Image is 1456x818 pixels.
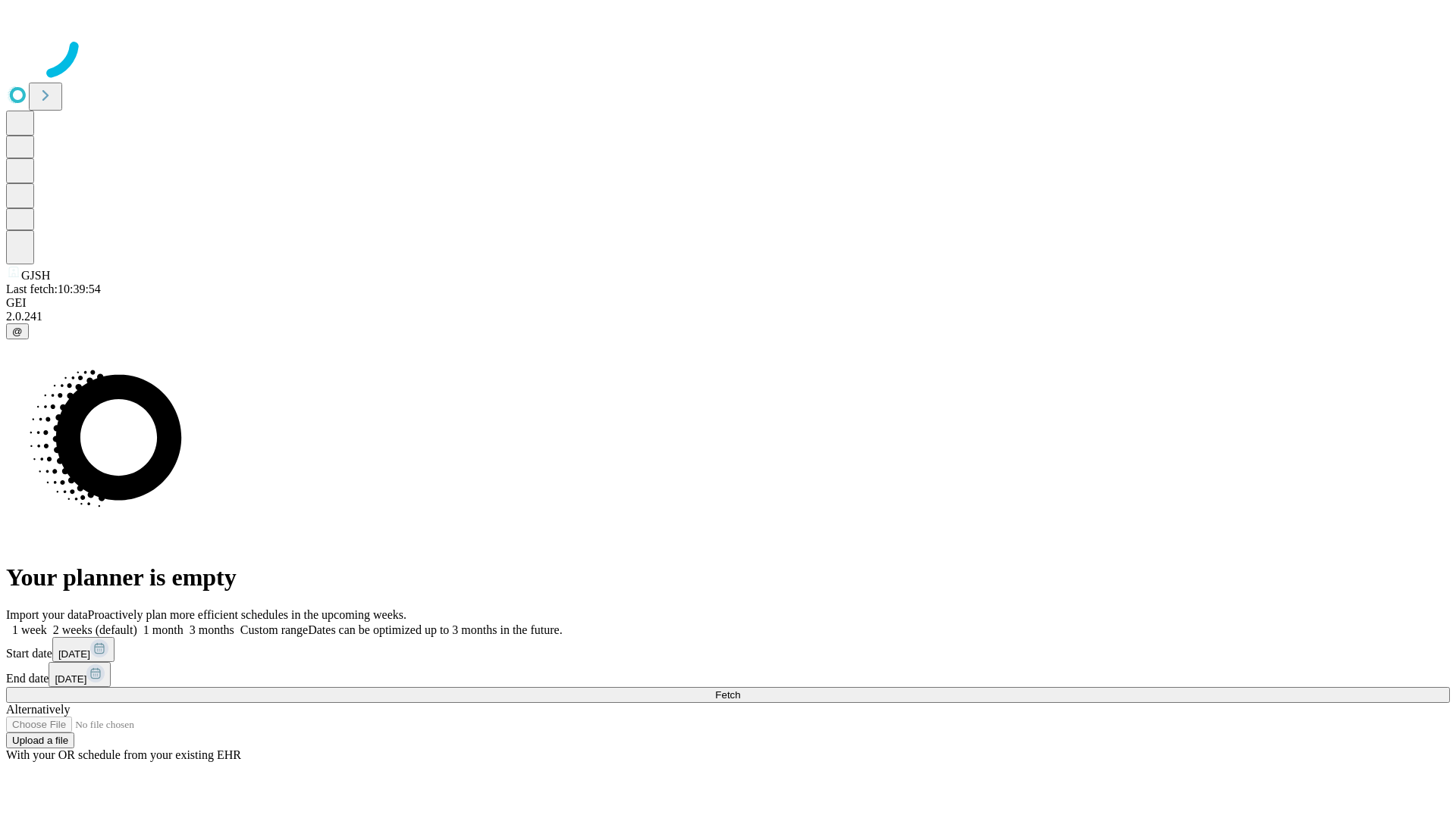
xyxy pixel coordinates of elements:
[21,269,50,282] span: GJSH
[6,564,1450,592] h1: Your planner is empty
[6,748,241,761] span: With your OR schedule from your existing EHR
[308,623,562,636] span: Dates can be optimized up to 3 months in the future.
[12,623,47,636] span: 1 week
[240,623,308,636] span: Custom range
[6,703,70,716] span: Alternatively
[88,608,406,621] span: Proactively plan more efficient schedules in the upcoming weeks.
[6,323,29,339] button: @
[58,648,90,660] span: [DATE]
[12,326,23,337] span: @
[715,689,740,701] span: Fetch
[190,623,234,636] span: 3 months
[49,662,111,687] button: [DATE]
[143,623,184,636] span: 1 month
[6,296,1450,310] div: GEI
[6,283,101,295] span: Last fetch: 10:39:54
[6,608,88,621] span: Import your data
[6,637,1450,662] div: Start date
[6,310,1450,323] div: 2.0.241
[6,687,1450,703] button: Fetch
[52,637,115,662] button: [DATE]
[6,662,1450,687] div: End date
[55,673,86,685] span: [DATE]
[53,623,137,636] span: 2 weeks (default)
[6,732,74,748] button: Upload a file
